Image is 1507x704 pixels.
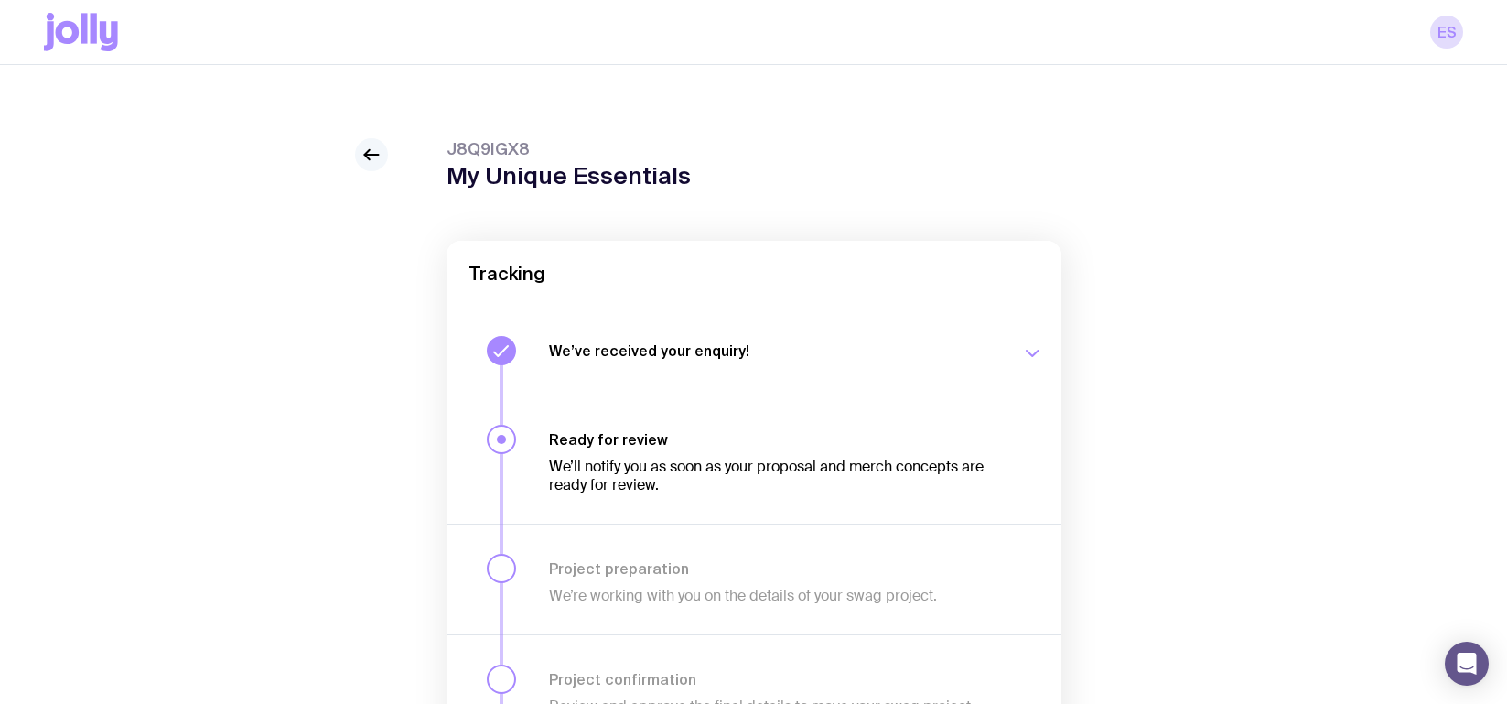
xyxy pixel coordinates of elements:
[549,341,999,360] h3: We’ve received your enquiry!
[447,307,1061,395] button: We’ve received your enquiry!
[549,587,999,605] p: We’re working with you on the details of your swag project.
[468,263,1039,285] h2: Tracking
[549,430,999,449] h3: Ready for review
[549,559,999,578] h3: Project preparation
[1430,16,1463,49] a: ES
[549,458,999,494] p: We’ll notify you as soon as your proposal and merch concepts are ready for review.
[1445,642,1489,686] div: Open Intercom Messenger
[549,670,999,688] h3: Project confirmation
[447,138,691,160] span: J8Q9IGX8
[447,162,691,190] h1: My Unique Essentials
